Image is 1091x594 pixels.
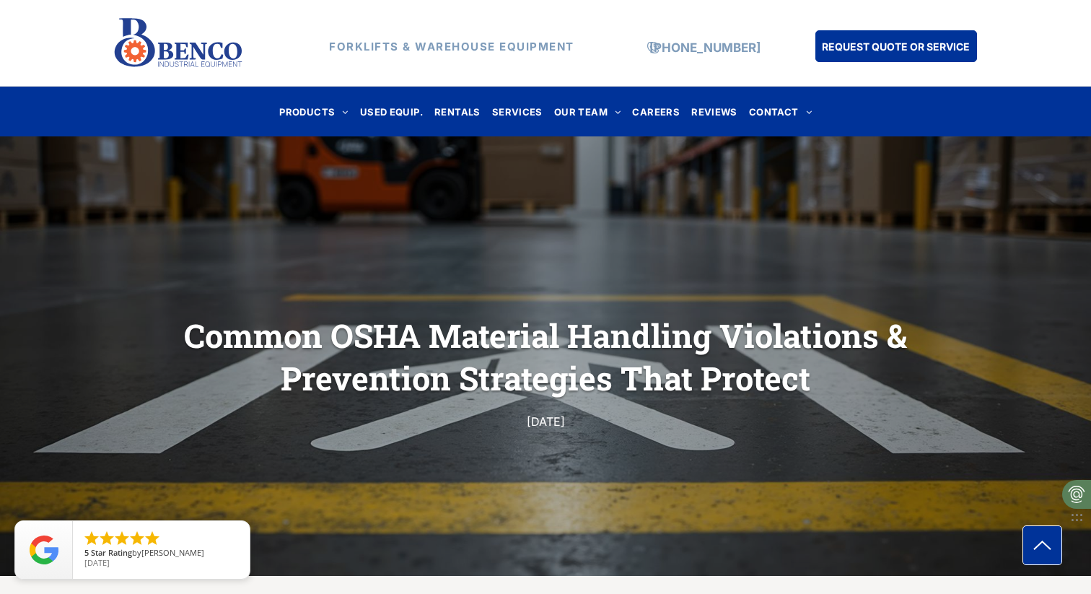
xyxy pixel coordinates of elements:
a: REVIEWS [685,102,743,121]
span: [PERSON_NAME] [141,547,204,558]
span: REQUEST QUOTE OR SERVICE [822,33,970,60]
li:  [98,530,115,547]
a: RENTALS [429,102,486,121]
span: [DATE] [84,557,110,568]
span: by [84,549,238,559]
div: [DATE] [277,411,814,432]
span: Star Rating [91,547,132,558]
a: CONTACT [743,102,818,121]
li:  [83,530,100,547]
h1: Common OSHA Material Handling Violations & Prevention Strategies That Protect [149,313,942,401]
img: Review Rating [30,536,58,564]
li:  [144,530,161,547]
span: 5 [84,547,89,558]
strong: FORKLIFTS & WAREHOUSE EQUIPMENT [329,40,574,53]
li:  [113,530,131,547]
a: REQUEST QUOTE OR SERVICE [815,30,977,62]
a: PRODUCTS [273,102,354,121]
a: USED EQUIP. [354,102,429,121]
a: [PHONE_NUMBER] [649,40,761,55]
li:  [128,530,146,547]
a: SERVICES [486,102,548,121]
a: CAREERS [626,102,685,121]
a: OUR TEAM [548,102,627,121]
